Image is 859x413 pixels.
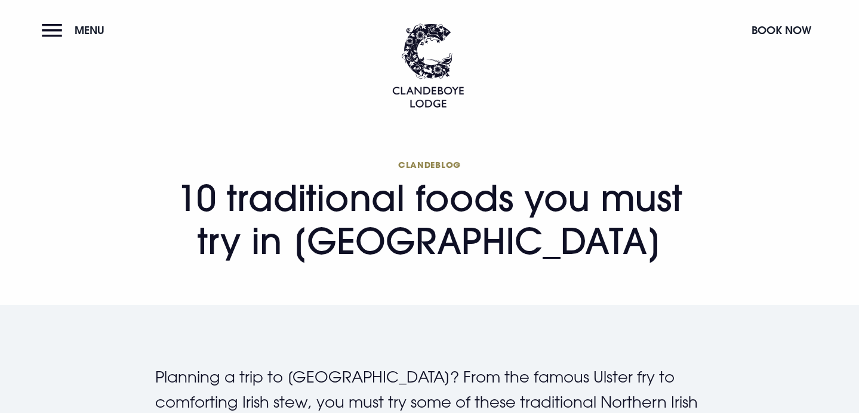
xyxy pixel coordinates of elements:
span: Clandeblog [155,159,704,170]
span: Menu [75,23,104,37]
button: Book Now [746,17,817,43]
h1: 10 traditional foods you must try in [GEOGRAPHIC_DATA] [155,159,704,262]
button: Menu [42,17,110,43]
img: Clandeboye Lodge [392,23,464,108]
